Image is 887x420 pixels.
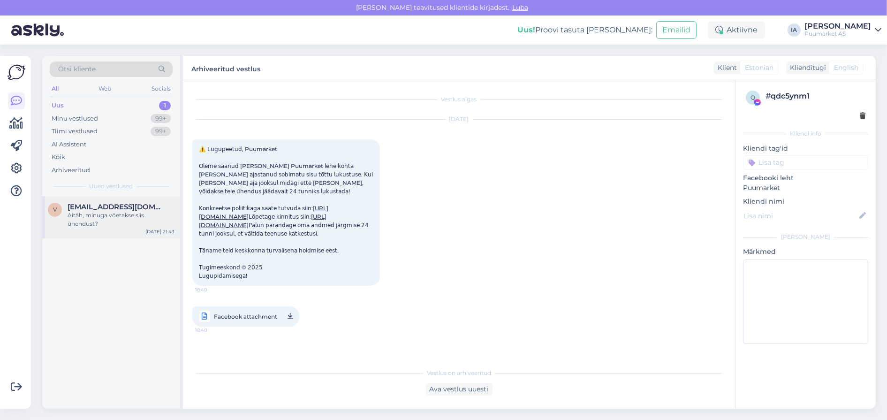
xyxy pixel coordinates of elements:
span: ⚠️ 𝖫𝗎𝗀𝗎𝗉𝖾𝖾𝗍𝗎𝖽, Puumarket 𝖮𝗅𝖾𝗆𝖾 𝗌𝖺𝖺𝗇𝗎𝖽 [PERSON_NAME] Puumarket 𝗅𝖾𝗁𝖾 𝗄𝗈𝗁𝗍𝖺 [PERSON_NAME] 𝖺𝗃𝖺𝗌𝗍𝖺𝗇𝗎𝖽 ... [199,145,374,279]
p: Kliendi tag'id [743,144,868,153]
span: Otsi kliente [58,64,96,74]
b: Uus! [517,25,535,34]
span: 18:40 [195,324,230,336]
span: Uued vestlused [90,182,133,191]
div: Kliendi info [743,130,868,138]
p: Kliendi nimi [743,197,868,206]
div: Web [97,83,114,95]
span: 18:40 [195,286,230,293]
div: Socials [150,83,173,95]
div: # qdc5ynm1 [766,91,865,102]
div: 99+ [151,114,171,123]
p: Facebooki leht [743,173,868,183]
div: AI Assistent [52,140,86,149]
label: Arhiveeritud vestlus [191,61,260,74]
span: Vestlus on arhiveeritud [427,369,491,377]
div: Klienditugi [786,63,826,73]
div: Tiimi vestlused [52,127,98,136]
div: Ava vestlus uuesti [426,383,493,396]
div: 1 [159,101,171,110]
div: [PERSON_NAME] [804,23,871,30]
div: IA [788,23,801,37]
div: All [50,83,61,95]
a: [PERSON_NAME]Puumarket AS [804,23,881,38]
div: Minu vestlused [52,114,98,123]
button: Emailid [656,21,697,39]
div: Aktiivne [708,22,765,38]
div: Vestlus algas [192,95,726,104]
div: [DATE] 21:43 [145,228,174,235]
input: Lisa nimi [743,211,857,221]
div: Puumarket AS [804,30,871,38]
div: Kõik [52,153,65,162]
div: [PERSON_NAME] [743,233,868,241]
p: Märkmed [743,247,868,257]
span: Estonian [745,63,773,73]
span: Facebook attachment [214,311,277,322]
input: Lisa tag [743,155,868,169]
img: Askly Logo [8,63,25,81]
div: 99+ [151,127,171,136]
span: Luba [509,3,531,12]
a: Facebook attachment18:40 [192,306,299,327]
div: Klient [714,63,737,73]
div: Aitäh, minuga võetakse siis ühendust? [68,211,174,228]
div: Uus [52,101,64,110]
span: English [834,63,858,73]
div: Proovi tasuta [PERSON_NAME]: [517,24,652,36]
span: veerpalu.andreas@gmail.com [68,203,165,211]
p: Puumarket [743,183,868,193]
span: v [53,206,57,213]
div: Arhiveeritud [52,166,90,175]
div: [DATE] [192,115,726,123]
span: q [751,94,755,101]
